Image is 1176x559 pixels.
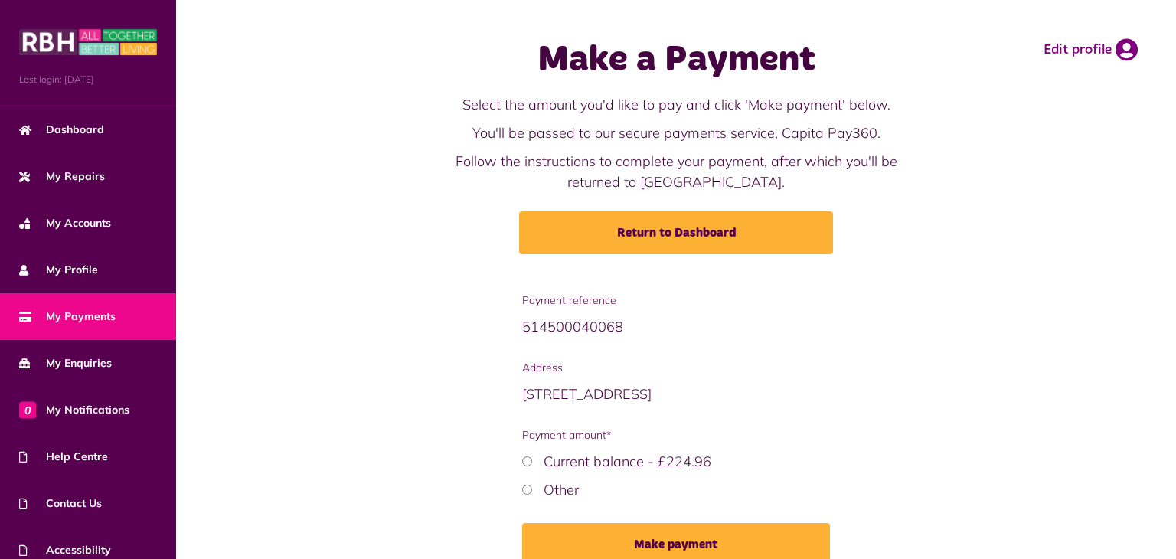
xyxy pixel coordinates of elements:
[522,385,652,403] span: [STREET_ADDRESS]
[544,481,579,499] label: Other
[522,427,830,443] span: Payment amount*
[442,151,911,192] p: Follow the instructions to complete your payment, after which you'll be returned to [GEOGRAPHIC_D...
[19,309,116,325] span: My Payments
[522,318,623,335] span: 514500040068
[19,402,129,418] span: My Notifications
[19,215,111,231] span: My Accounts
[1044,38,1138,61] a: Edit profile
[19,495,102,512] span: Contact Us
[442,94,911,115] p: Select the amount you'd like to pay and click 'Make payment' below.
[19,542,111,558] span: Accessibility
[442,38,911,83] h1: Make a Payment
[544,453,711,470] label: Current balance - £224.96
[522,360,830,376] span: Address
[19,262,98,278] span: My Profile
[19,27,157,57] img: MyRBH
[19,401,36,418] span: 0
[19,122,104,138] span: Dashboard
[19,355,112,371] span: My Enquiries
[19,73,157,87] span: Last login: [DATE]
[19,168,105,185] span: My Repairs
[519,211,833,254] a: Return to Dashboard
[442,123,911,143] p: You'll be passed to our secure payments service, Capita Pay360.
[522,293,830,309] span: Payment reference
[19,449,108,465] span: Help Centre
